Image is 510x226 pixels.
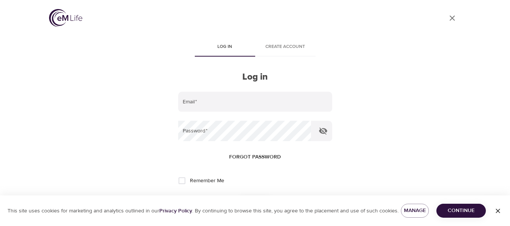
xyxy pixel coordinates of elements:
button: Continue [436,204,486,218]
span: Remember Me [190,177,224,185]
a: Privacy Policy [159,208,192,214]
span: Continue [442,206,480,215]
button: Forgot password [226,150,284,164]
img: logo [49,9,82,27]
span: Create account [260,43,311,51]
span: Log in [199,43,251,51]
h2: Log in [178,72,332,83]
button: Manage [401,204,429,218]
a: close [443,9,461,27]
span: Manage [407,206,423,215]
span: Forgot password [229,152,281,162]
div: disabled tabs example [178,38,332,57]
